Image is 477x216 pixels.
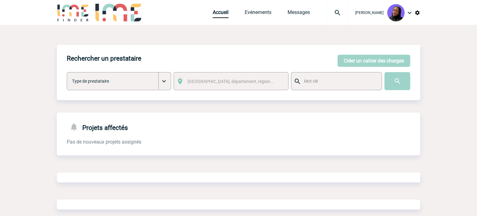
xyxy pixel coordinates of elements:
span: Pas de nouveaux projets assignés [67,139,141,145]
a: Accueil [213,9,229,18]
a: Evénements [245,9,271,18]
span: [PERSON_NAME] [355,11,384,15]
a: Messages [288,9,310,18]
input: Mot clé [302,77,376,85]
img: notifications-24-px-g.png [69,122,82,131]
input: Submit [384,72,410,90]
img: IME-Finder [57,4,89,21]
span: [GEOGRAPHIC_DATA], département, région... [188,79,274,84]
h4: Projets affectés [67,122,128,131]
h4: Rechercher un prestataire [67,55,141,62]
img: 131349-0.png [387,4,405,21]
